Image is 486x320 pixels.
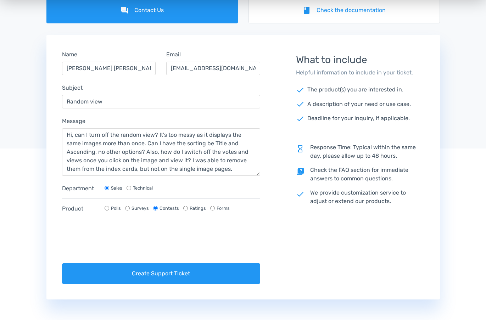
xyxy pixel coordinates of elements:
label: Polls [111,205,121,212]
label: Contests [160,205,179,212]
label: Department [62,184,97,193]
label: Message [62,117,85,125]
i: forum [120,6,129,15]
iframe: reCAPTCHA [62,227,170,255]
span: check [296,114,305,123]
span: hourglass_empty [296,145,305,153]
label: Forms [217,205,230,212]
label: Subject [62,84,83,92]
label: Name [62,50,77,59]
span: check [296,86,305,94]
p: The product(s) you are interested in. [296,85,420,94]
input: Subject... [62,95,261,108]
span: check [296,100,305,108]
label: Email [166,50,181,59]
input: Email... [166,62,260,75]
label: Sales [111,185,122,191]
p: Response Time: Typical within the same day, please allow up to 48 hours. [296,143,420,160]
label: Technical [133,185,153,191]
label: Surveys [132,205,149,212]
p: Deadline for your inquiry, if applicable. [296,114,420,123]
h3: What to include [296,55,420,66]
input: Name... [62,62,156,75]
p: We provide customization service to adjust or extend our products. [296,189,420,206]
span: quiz [296,167,305,176]
i: book [302,6,311,15]
p: Helpful information to include in your ticket. [296,68,420,77]
span: check [296,190,305,198]
p: A description of your need or use case. [296,100,420,109]
p: Check the FAQ section for immediate answers to common questions. [296,166,420,183]
button: Create Support Ticket [62,263,261,284]
label: Ratings [190,205,206,212]
label: Product [62,204,97,213]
